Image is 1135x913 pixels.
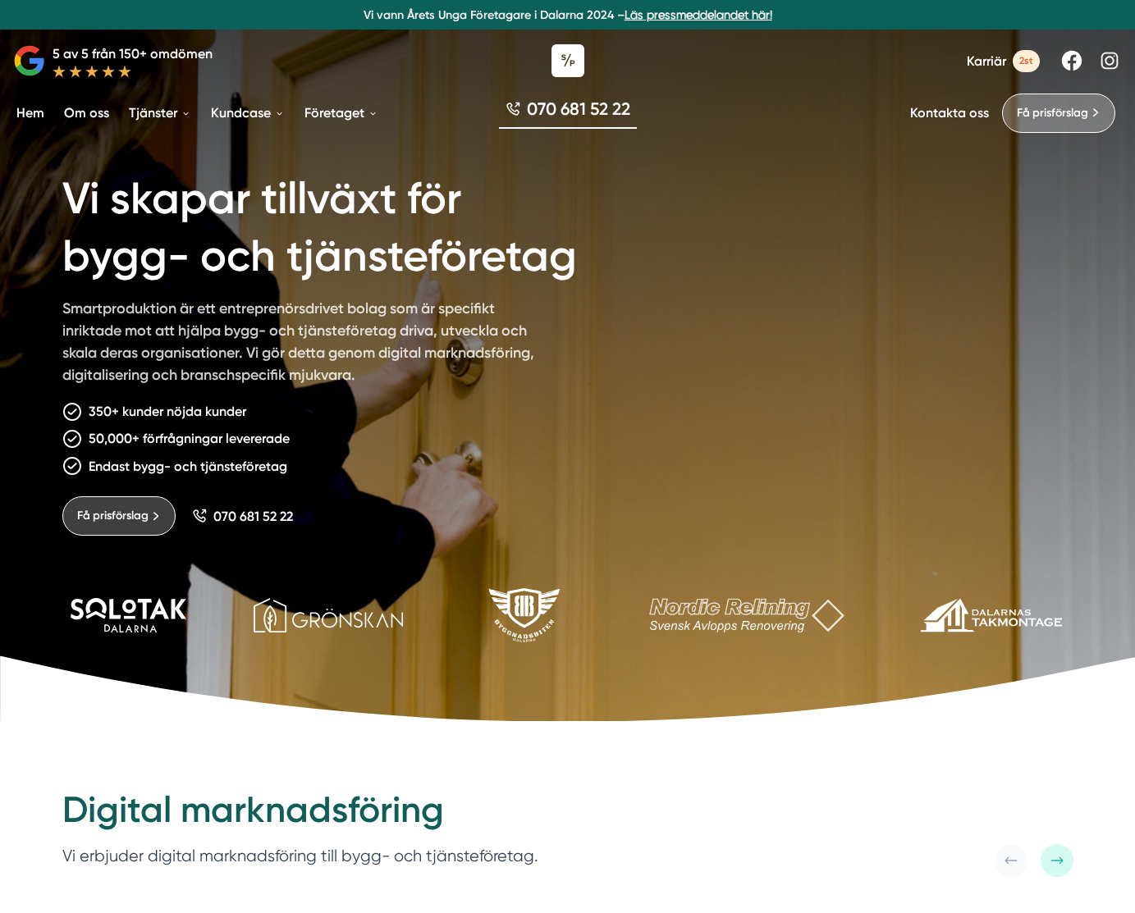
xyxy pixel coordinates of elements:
a: Hem [13,92,48,134]
p: 350+ kunder nöjda kunder [89,401,246,422]
a: Tjänster [126,92,195,134]
p: Vi vann Årets Unga Företagare i Dalarna 2024 – [7,7,1128,23]
p: Endast bygg- och tjänsteföretag [89,456,287,477]
p: Vi erbjuder digital marknadsföring till bygg- och tjänsteföretag. [62,843,538,870]
a: 070 681 52 22 [192,509,293,524]
a: Företaget [301,92,382,134]
span: Få prisförslag [1017,104,1088,122]
a: Kundcase [208,92,288,134]
span: Få prisförslag [77,507,149,525]
span: 2st [1013,50,1040,72]
a: 070 681 52 22 [499,97,637,129]
span: Ring oss: 070 681 52 22 [492,850,636,872]
h2: Digital marknadsföring [62,787,538,842]
a: Kontakta oss [910,105,989,121]
a: Få prisförslag [1002,94,1115,133]
a: Ring oss: 070 681 52 22 [461,834,675,887]
a: Karriär 2st [967,50,1040,72]
a: Få prisförslag [62,496,176,536]
a: Om oss [61,92,112,134]
a: Läs pressmeddelandet här! [625,8,772,21]
h1: Vi skapar tillväxt för bygg- och tjänsteföretag [62,151,636,298]
p: 50,000+ förfrågningar levererade [89,428,290,449]
p: 5 av 5 från 150+ omdömen [53,43,213,64]
span: 070 681 52 22 [527,97,630,121]
span: 070 681 52 22 [213,509,293,524]
p: Smartproduktion är ett entreprenörsdrivet bolag som är specifikt inriktade mot att hjälpa bygg- o... [62,298,535,393]
span: Karriär [967,53,1006,69]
